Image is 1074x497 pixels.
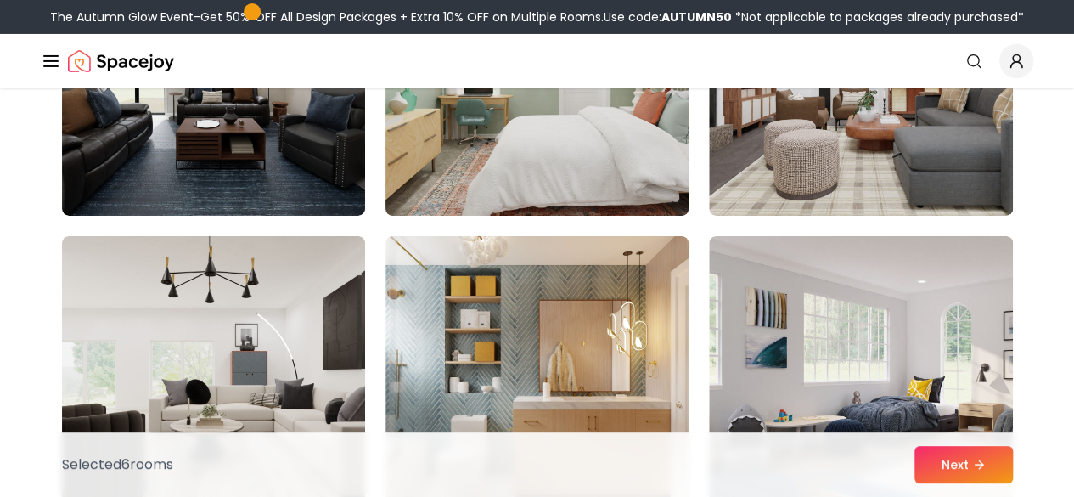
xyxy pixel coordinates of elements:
[41,34,1033,88] nav: Global
[68,44,174,78] img: Spacejoy Logo
[732,8,1024,25] span: *Not applicable to packages already purchased*
[914,446,1013,483] button: Next
[62,455,173,475] p: Selected 6 room s
[68,44,174,78] a: Spacejoy
[604,8,732,25] span: Use code:
[50,8,1024,25] div: The Autumn Glow Event-Get 50% OFF All Design Packages + Extra 10% OFF on Multiple Rooms.
[661,8,732,25] b: AUTUMN50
